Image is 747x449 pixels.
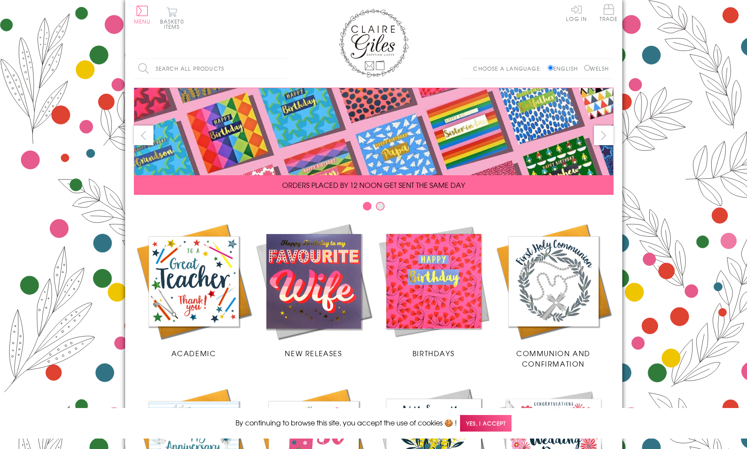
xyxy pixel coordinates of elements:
[278,59,287,78] input: Search
[134,6,151,24] button: Menu
[285,348,342,358] span: New Releases
[516,348,590,369] span: Communion and Confirmation
[282,180,465,190] span: ORDERS PLACED BY 12 NOON GET SENT THE SAME DAY
[171,348,216,358] span: Academic
[600,4,618,23] a: Trade
[594,126,614,145] button: next
[584,65,609,72] label: Welsh
[134,201,614,215] div: Carousel Pagination
[584,65,590,71] input: Welsh
[600,4,618,21] span: Trade
[134,17,151,25] span: Menu
[134,221,254,358] a: Academic
[134,59,287,78] input: Search all products
[374,221,494,358] a: Birthdays
[376,202,385,211] button: Carousel Page 2
[363,202,372,211] button: Carousel Page 1 (Current Slide)
[339,9,409,78] img: Claire Giles Greetings Cards
[164,17,184,31] span: 0 items
[134,126,153,145] button: prev
[460,415,512,432] span: Yes, I accept
[473,65,546,72] p: Choose a language:
[548,65,553,71] input: English
[254,221,374,358] a: New Releases
[548,65,582,72] label: English
[566,4,587,21] a: Log In
[160,7,184,29] button: Basket0 items
[494,221,614,369] a: Communion and Confirmation
[413,348,454,358] span: Birthdays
